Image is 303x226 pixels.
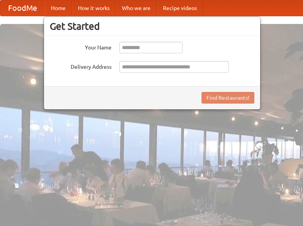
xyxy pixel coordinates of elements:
[116,0,157,16] a: Who we are
[50,61,112,71] label: Delivery Address
[50,42,112,51] label: Your Name
[72,0,116,16] a: How it works
[45,0,72,16] a: Home
[157,0,203,16] a: Recipe videos
[201,92,254,104] button: Find Restaurants!
[0,0,45,16] a: FoodMe
[50,20,254,32] h3: Get Started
